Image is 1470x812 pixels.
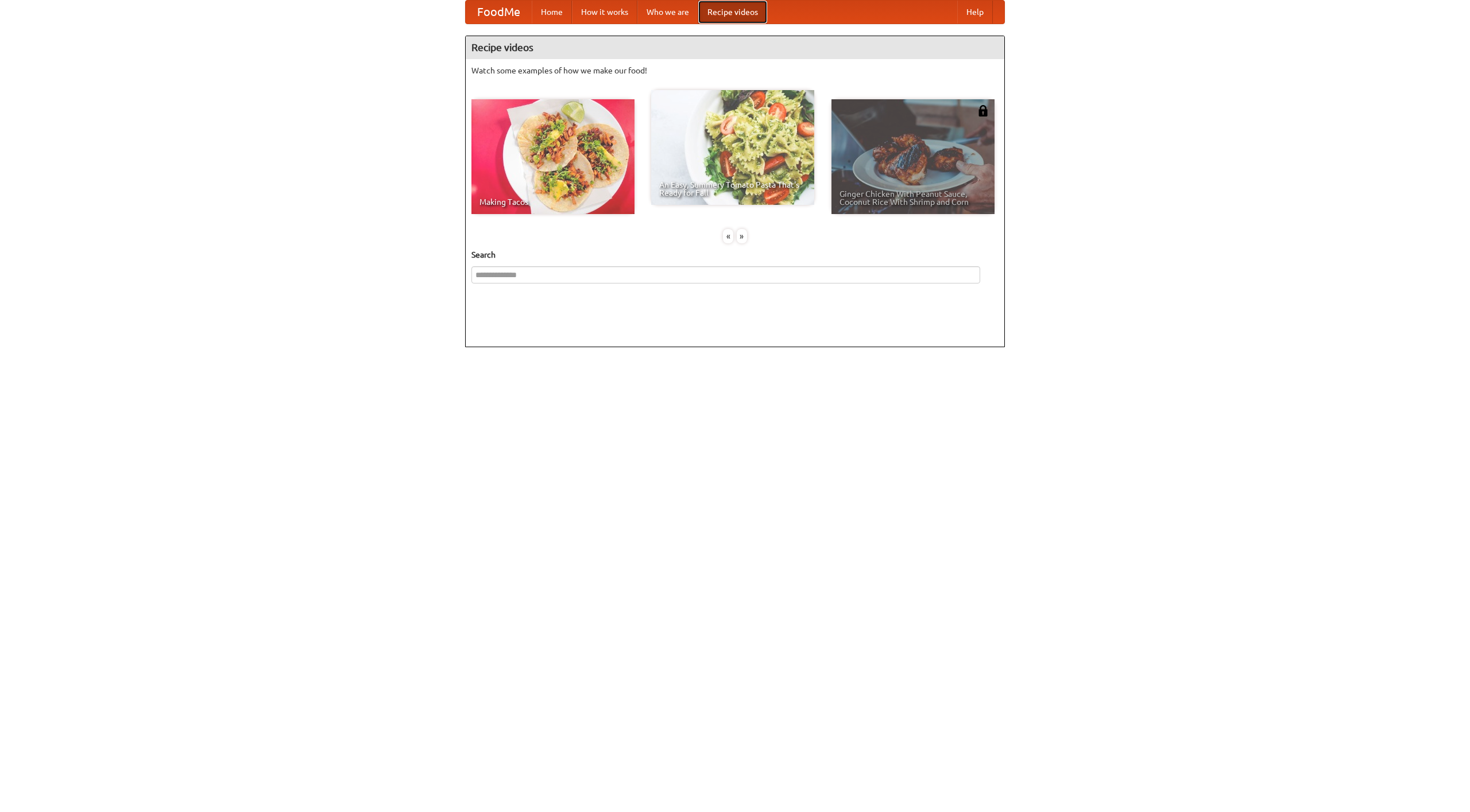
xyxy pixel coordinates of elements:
a: Who we are [637,1,698,24]
span: Making Tacos [479,198,626,206]
a: FoodMe [466,1,532,24]
span: An Easy, Summery Tomato Pasta That's Ready for Fall [659,181,806,197]
div: » [737,229,747,243]
a: An Easy, Summery Tomato Pasta That's Ready for Fall [651,90,814,205]
a: Making Tacos [471,99,635,214]
div: « [723,229,733,243]
h5: Search [471,249,999,261]
a: Help [957,1,993,24]
a: Home [532,1,572,24]
p: Watch some examples of how we make our food! [471,65,999,76]
h4: Recipe videos [466,36,1004,59]
a: How it works [572,1,637,24]
a: Recipe videos [698,1,767,24]
img: 483408.png [977,105,989,116]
